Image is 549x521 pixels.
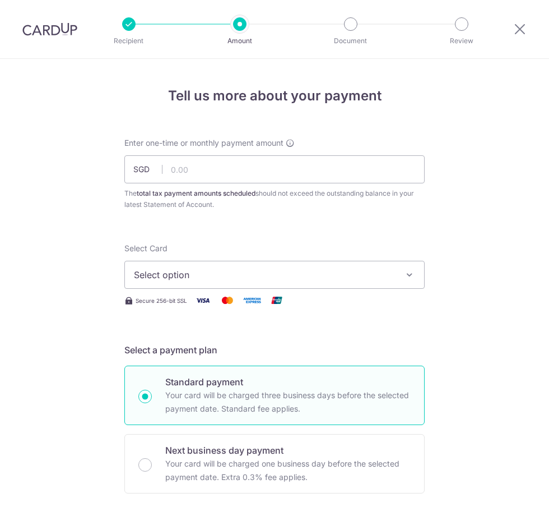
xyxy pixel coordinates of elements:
[124,155,425,183] input: 0.00
[165,457,411,484] p: Your card will be charged one business day before the selected payment date. Extra 0.3% fee applies.
[97,35,160,47] p: Recipient
[134,268,395,282] span: Select option
[216,293,239,307] img: Mastercard
[124,188,425,210] div: The should not exceed the outstanding balance in your latest Statement of Account.
[124,243,168,253] span: translation missing: en.payables.payment_networks.credit_card.summary.labels.select_card
[241,293,263,307] img: American Express
[430,35,493,47] p: Review
[124,137,283,149] span: Enter one-time or monthly payment amount
[165,375,411,389] p: Standard payment
[22,22,77,36] img: CardUp
[266,293,288,307] img: Union Pay
[133,164,162,175] span: SGD
[124,343,425,357] h5: Select a payment plan
[124,86,425,106] h4: Tell us more about your payment
[137,189,255,197] b: total tax payment amounts scheduled
[192,293,214,307] img: Visa
[124,261,425,289] button: Select option
[208,35,271,47] p: Amount
[165,389,411,416] p: Your card will be charged three business days before the selected payment date. Standard fee appl...
[319,35,382,47] p: Document
[136,296,187,305] span: Secure 256-bit SSL
[165,444,411,457] p: Next business day payment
